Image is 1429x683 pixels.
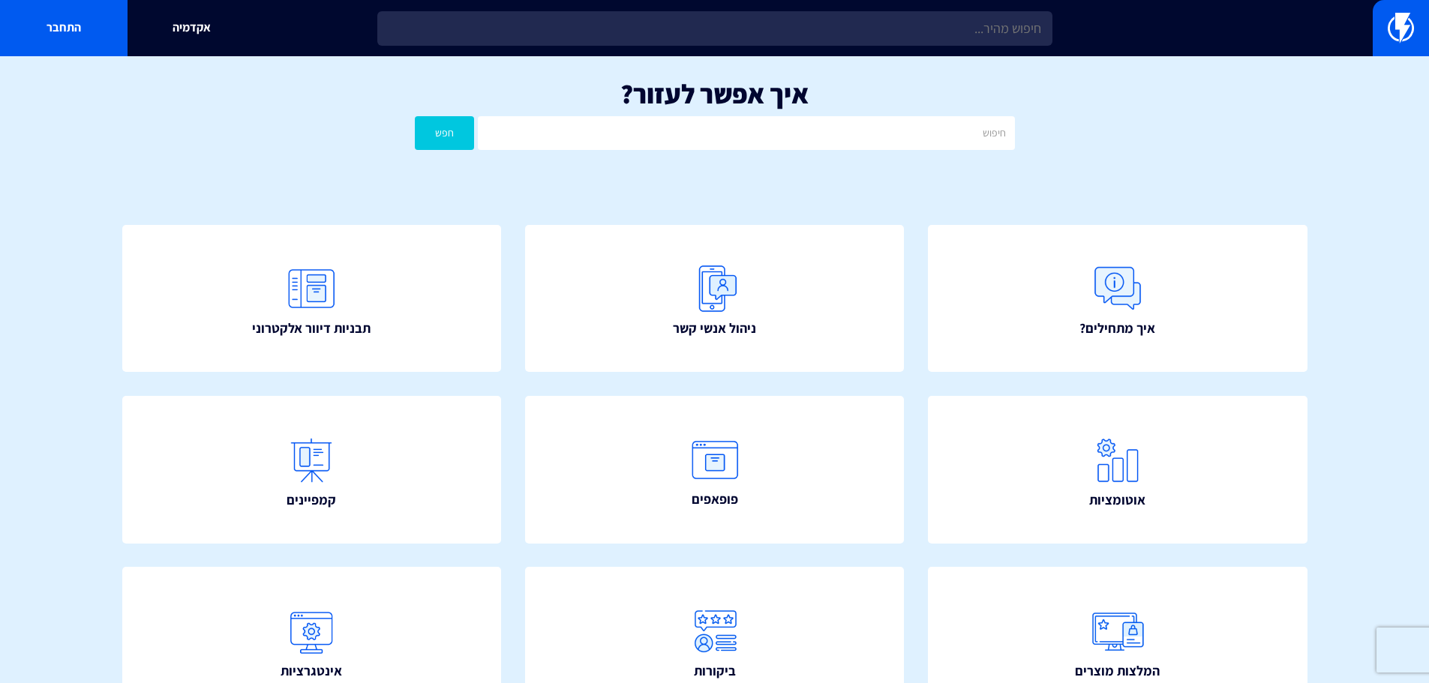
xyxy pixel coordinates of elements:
span: ניהול אנשי קשר [673,319,756,338]
a: קמפיינים [122,396,502,544]
span: ביקורות [694,661,736,681]
input: חיפוש מהיר... [377,11,1052,46]
a: פופאפים [525,396,905,544]
h1: איך אפשר לעזור? [23,79,1406,109]
a: תבניות דיוור אלקטרוני [122,225,502,373]
span: אינטגרציות [281,661,342,681]
span: קמפיינים [287,490,336,510]
span: איך מתחילים? [1079,319,1155,338]
span: פופאפים [692,490,738,509]
span: תבניות דיוור אלקטרוני [252,319,371,338]
span: המלצות מוצרים [1075,661,1160,681]
button: חפש [415,116,475,150]
span: אוטומציות [1089,490,1145,510]
a: איך מתחילים? [928,225,1307,373]
a: ניהול אנשי קשר [525,225,905,373]
input: חיפוש [478,116,1014,150]
a: אוטומציות [928,396,1307,544]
